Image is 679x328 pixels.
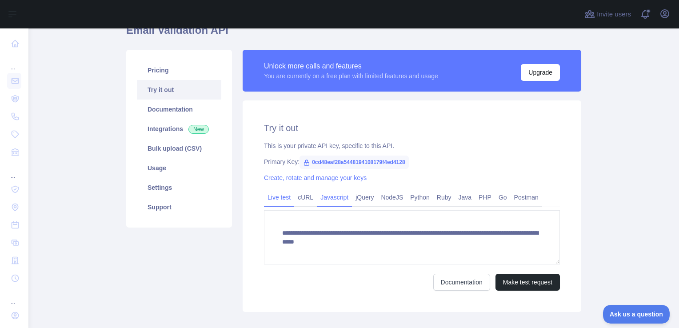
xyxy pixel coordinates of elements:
div: You are currently on a free plan with limited features and usage [264,72,438,80]
div: ... [7,53,21,71]
a: Ruby [433,190,455,204]
a: Create, rotate and manage your keys [264,174,367,181]
a: Java [455,190,475,204]
div: Unlock more calls and features [264,61,438,72]
a: Support [137,197,221,217]
button: Invite users [583,7,633,21]
a: Javascript [317,190,352,204]
a: jQuery [352,190,377,204]
a: Bulk upload (CSV) [137,139,221,158]
div: ... [7,162,21,180]
a: Documentation [137,100,221,119]
a: Python [407,190,433,204]
a: Live test [264,190,294,204]
div: ... [7,288,21,306]
a: Integrations New [137,119,221,139]
iframe: Toggle Customer Support [603,305,670,324]
a: NodeJS [377,190,407,204]
button: Make test request [495,274,560,291]
a: cURL [294,190,317,204]
div: This is your private API key, specific to this API. [264,141,560,150]
span: Invite users [597,9,631,20]
a: Usage [137,158,221,178]
a: Pricing [137,60,221,80]
a: Go [495,190,511,204]
h2: Try it out [264,122,560,134]
span: 0cd48eaf28a5448194108179f4ed4128 [300,156,409,169]
div: Primary Key: [264,157,560,166]
a: PHP [475,190,495,204]
a: Postman [511,190,542,204]
a: Settings [137,178,221,197]
h1: Email Validation API [126,23,581,44]
button: Upgrade [521,64,560,81]
a: Documentation [433,274,490,291]
span: New [188,125,209,134]
a: Try it out [137,80,221,100]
